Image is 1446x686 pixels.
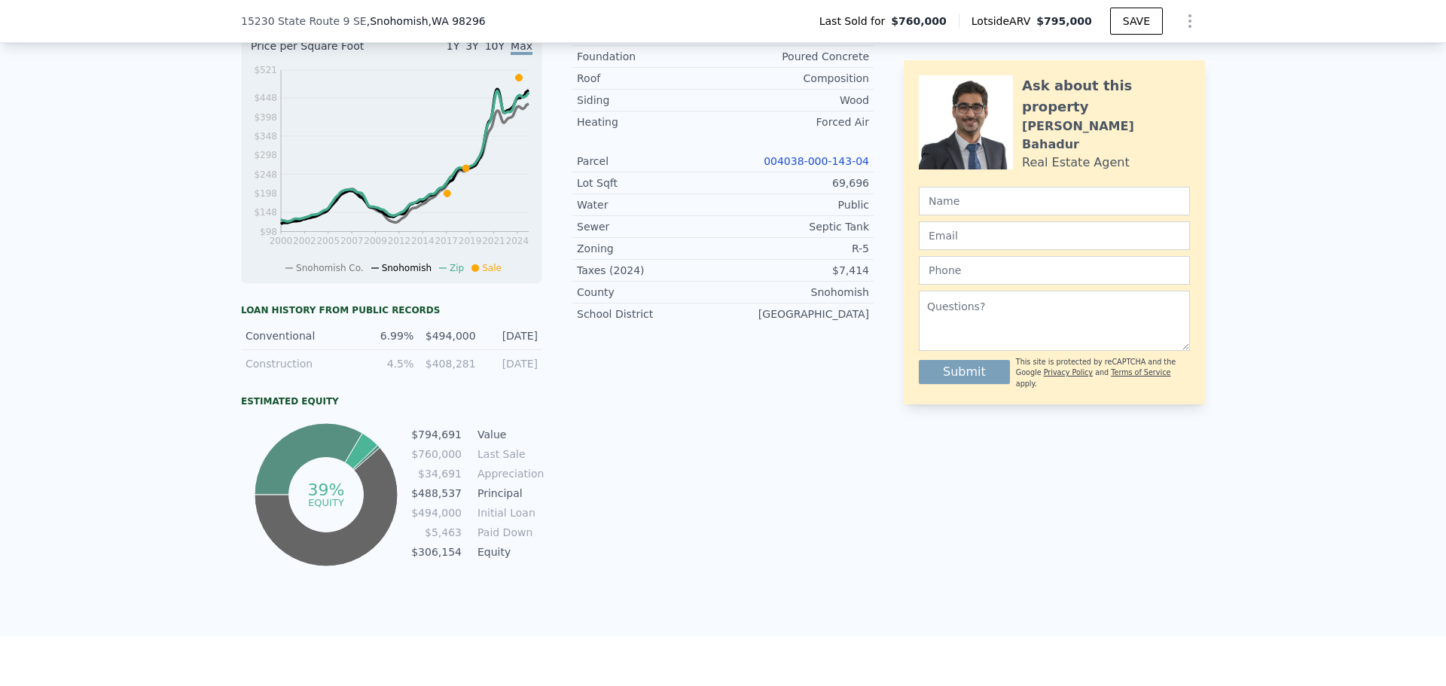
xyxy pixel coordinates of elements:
[459,236,482,246] tspan: 2019
[764,155,869,167] a: 004038-000-143-04
[474,446,542,462] td: Last Sale
[361,356,413,371] div: 4.5%
[577,285,723,300] div: County
[293,236,316,246] tspan: 2002
[308,496,344,508] tspan: equity
[482,263,502,273] span: Sale
[270,236,293,246] tspan: 2000
[254,207,277,218] tspan: $148
[474,485,542,502] td: Principal
[316,236,340,246] tspan: 2005
[410,505,462,521] td: $494,000
[241,304,542,316] div: Loan history from public records
[251,38,392,63] div: Price per Square Foot
[254,188,277,199] tspan: $198
[364,236,387,246] tspan: 2009
[577,175,723,191] div: Lot Sqft
[723,219,869,234] div: Septic Tank
[410,524,462,541] td: $5,463
[972,14,1036,29] span: Lotside ARV
[577,71,723,86] div: Roof
[474,524,542,541] td: Paid Down
[511,40,532,55] span: Max
[382,263,432,273] span: Snohomish
[723,93,869,108] div: Wood
[919,360,1010,384] button: Submit
[1044,368,1093,377] a: Privacy Policy
[361,328,413,343] div: 6.99%
[723,285,869,300] div: Snohomish
[474,426,542,443] td: Value
[506,236,529,246] tspan: 2024
[577,306,723,322] div: School District
[429,15,486,27] span: , WA 98296
[465,40,478,52] span: 3Y
[411,236,435,246] tspan: 2014
[410,426,462,443] td: $794,691
[577,219,723,234] div: Sewer
[1022,154,1130,172] div: Real Estate Agent
[307,480,344,499] tspan: 39%
[367,14,486,29] span: , Snohomish
[296,263,364,273] span: Snohomish Co.
[577,114,723,130] div: Heating
[485,40,505,52] span: 10Y
[723,114,869,130] div: Forced Air
[723,175,869,191] div: 69,696
[723,306,869,322] div: [GEOGRAPHIC_DATA]
[435,236,458,246] tspan: 2017
[919,221,1190,250] input: Email
[1016,357,1190,389] div: This site is protected by reCAPTCHA and the Google and apply.
[241,14,367,29] span: 15230 State Route 9 SE
[410,465,462,482] td: $34,691
[340,236,364,246] tspan: 2007
[246,328,352,343] div: Conventional
[423,328,475,343] div: $494,000
[577,263,723,278] div: Taxes (2024)
[482,236,505,246] tspan: 2021
[1036,15,1092,27] span: $795,000
[423,356,475,371] div: $408,281
[723,49,869,64] div: Poured Concrete
[410,544,462,560] td: $306,154
[919,187,1190,215] input: Name
[474,505,542,521] td: Initial Loan
[474,544,542,560] td: Equity
[410,446,462,462] td: $760,000
[723,197,869,212] div: Public
[819,14,892,29] span: Last Sold for
[577,93,723,108] div: Siding
[1022,75,1190,117] div: Ask about this property
[485,356,538,371] div: [DATE]
[254,150,277,160] tspan: $298
[1175,6,1205,36] button: Show Options
[260,227,277,237] tspan: $98
[1111,368,1170,377] a: Terms of Service
[891,14,947,29] span: $760,000
[919,256,1190,285] input: Phone
[577,154,723,169] div: Parcel
[246,356,352,371] div: Construction
[254,131,277,142] tspan: $348
[577,197,723,212] div: Water
[474,465,542,482] td: Appreciation
[450,263,464,273] span: Zip
[577,49,723,64] div: Foundation
[254,112,277,123] tspan: $398
[254,169,277,180] tspan: $248
[1110,8,1163,35] button: SAVE
[723,263,869,278] div: $7,414
[410,485,462,502] td: $488,537
[577,241,723,256] div: Zoning
[1022,117,1190,154] div: [PERSON_NAME] Bahadur
[254,93,277,103] tspan: $448
[485,328,538,343] div: [DATE]
[241,395,542,407] div: Estimated Equity
[723,241,869,256] div: R-5
[447,40,459,52] span: 1Y
[388,236,411,246] tspan: 2012
[723,71,869,86] div: Composition
[254,65,277,75] tspan: $521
